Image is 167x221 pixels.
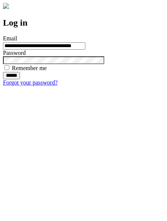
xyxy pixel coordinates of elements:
[3,79,58,86] a: Forgot your password?
[3,50,26,56] label: Password
[12,65,47,71] label: Remember me
[3,35,17,42] label: Email
[3,18,164,28] h2: Log in
[3,3,9,9] img: logo-4e3dc11c47720685a147b03b5a06dd966a58ff35d612b21f08c02c0306f2b779.png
